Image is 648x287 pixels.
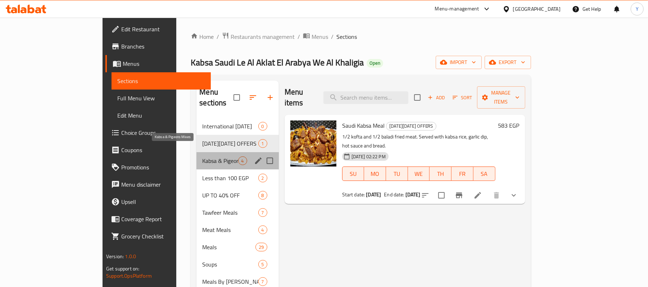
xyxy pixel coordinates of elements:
[258,225,267,234] div: items
[202,191,258,200] span: UP TO 40% OFF
[342,167,364,181] button: SU
[259,278,267,285] span: 7
[106,264,139,273] span: Get support on:
[217,32,219,41] li: /
[436,56,482,69] button: import
[636,5,639,13] span: Y
[196,204,278,221] div: Tawfeer Meals7
[367,169,383,179] span: MO
[121,180,205,189] span: Menu disclaimer
[229,90,244,105] span: Select all sections
[121,197,205,206] span: Upsell
[430,167,452,181] button: TH
[121,128,205,137] span: Choice Groups
[202,122,258,131] span: International [DATE]
[196,238,278,256] div: Meals29
[259,209,267,216] span: 7
[285,87,315,108] h2: Menu items
[427,94,446,102] span: Add
[105,159,211,176] a: Promotions
[196,187,278,204] div: UP TO 40% OFF8
[256,244,267,251] span: 29
[105,20,211,38] a: Edit Restaurant
[258,260,267,269] div: items
[345,169,362,179] span: SU
[303,32,328,41] a: Menus
[105,38,211,55] a: Branches
[366,190,381,199] b: [DATE]
[238,156,247,165] div: items
[454,169,471,179] span: FR
[121,163,205,172] span: Promotions
[408,167,430,181] button: WE
[202,208,258,217] span: Tawfeer Meals
[259,140,267,147] span: 1
[112,107,211,124] a: Edit Menu
[202,225,258,234] div: Meat Meals
[259,227,267,233] span: 4
[202,260,258,269] span: Soups
[121,25,205,33] span: Edit Restaurant
[121,215,205,223] span: Coverage Report
[202,277,258,286] div: Meals By Kilo
[121,42,205,51] span: Branches
[386,122,436,130] span: [DATE][DATE] OFFERS
[417,187,434,204] button: sort-choices
[323,91,408,104] input: search
[106,252,124,261] span: Version:
[199,87,233,108] h2: Menu sections
[290,120,336,167] img: Saudi Kabsa Meal
[105,228,211,245] a: Grocery Checklist
[222,32,295,41] a: Restaurants management
[121,146,205,154] span: Coupons
[259,123,267,130] span: 0
[453,94,472,102] span: Sort
[191,54,364,70] span: Kabsa Saudi Le Al Aklat El Arabya We Al Khaligia
[196,135,278,152] div: [DATE][DATE] OFFERS1
[259,261,267,268] span: 5
[202,243,255,251] span: Meals
[231,32,295,41] span: Restaurants management
[253,155,264,166] button: edit
[367,59,383,68] div: Open
[123,59,205,68] span: Menus
[451,92,474,103] button: Sort
[125,252,136,261] span: 1.0.0
[498,120,520,131] h6: 583 EGP
[259,175,267,182] span: 2
[452,167,473,181] button: FR
[477,86,525,109] button: Manage items
[435,5,479,13] div: Menu-management
[262,89,279,106] button: Add section
[255,243,267,251] div: items
[490,58,525,67] span: export
[202,156,238,165] span: Kabsa & Pigeons Mixes
[105,141,211,159] a: Coupons
[342,132,495,150] p: 1/2 kofta and 1/2 baladi fried meat. Served with kabsa rice, garlic dip, hot sauce and bread.
[258,191,267,200] div: items
[259,192,267,199] span: 8
[410,90,425,105] span: Select section
[441,58,476,67] span: import
[202,139,258,148] div: BLACK FRIDAY OFFERS
[105,176,211,193] a: Menu disclaimer
[349,153,389,160] span: [DATE] 02:22 PM
[485,56,531,69] button: export
[473,167,495,181] button: SA
[117,77,205,85] span: Sections
[389,169,405,179] span: TU
[105,124,211,141] a: Choice Groups
[239,158,247,164] span: 4
[112,90,211,107] a: Full Menu View
[336,32,357,41] span: Sections
[312,32,328,41] span: Menus
[432,169,449,179] span: TH
[202,277,258,286] span: Meals By [PERSON_NAME]
[367,60,383,66] span: Open
[244,89,262,106] span: Sort sections
[509,191,518,200] svg: Show Choices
